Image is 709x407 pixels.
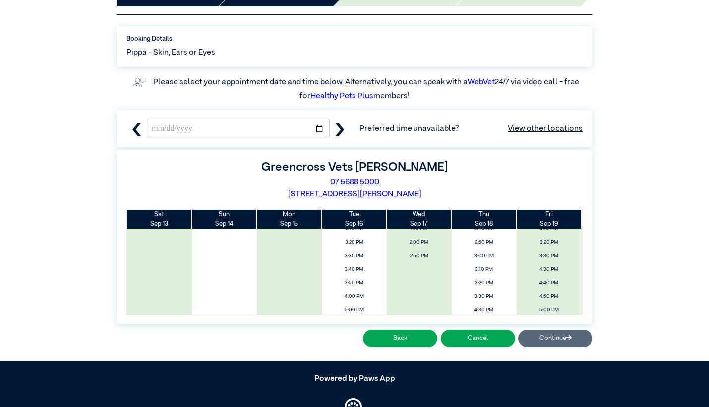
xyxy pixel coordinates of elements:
[130,74,149,90] img: vet
[519,304,579,316] span: 5:00 PM
[324,264,384,275] span: 3:40 PM
[389,237,449,248] span: 2:00 PM
[452,210,517,229] th: Sep 18
[257,210,322,229] th: Sep 15
[324,277,384,289] span: 3:50 PM
[126,47,215,59] span: Pippa - Skin, Ears or Eyes
[454,237,514,248] span: 2:50 PM
[324,250,384,262] span: 3:30 PM
[454,304,514,316] span: 4:30 PM
[288,190,421,198] a: [STREET_ADDRESS][PERSON_NAME]
[468,78,495,86] a: WebVet
[192,210,257,229] th: Sep 14
[153,78,581,100] label: Please select your appointment date and time below. Alternatively, you can speak with a 24/7 via ...
[363,330,437,347] button: Back
[519,250,579,262] span: 3:30 PM
[519,264,579,275] span: 4:30 PM
[127,210,192,229] th: Sep 13
[324,237,384,248] span: 3:20 PM
[359,123,583,135] span: Preferred time unavailable?
[310,92,373,100] a: Healthy Pets Plus
[117,374,592,384] h5: Powered by Paws App
[441,330,515,347] button: Cancel
[261,161,448,173] label: Greencross Vets [PERSON_NAME]
[454,277,514,289] span: 3:20 PM
[519,291,579,302] span: 4:50 PM
[454,291,514,302] span: 3:30 PM
[330,178,379,186] a: 07 5688 5000
[126,34,583,44] label: Booking Details
[519,277,579,289] span: 4:40 PM
[389,250,449,262] span: 2:50 PM
[322,210,387,229] th: Sep 16
[324,291,384,302] span: 4:00 PM
[517,210,582,229] th: Sep 19
[508,123,583,135] a: View other locations
[324,304,384,316] span: 5:00 PM
[519,237,579,248] span: 3:20 PM
[454,250,514,262] span: 3:00 PM
[454,264,514,275] span: 3:10 PM
[387,210,452,229] th: Sep 17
